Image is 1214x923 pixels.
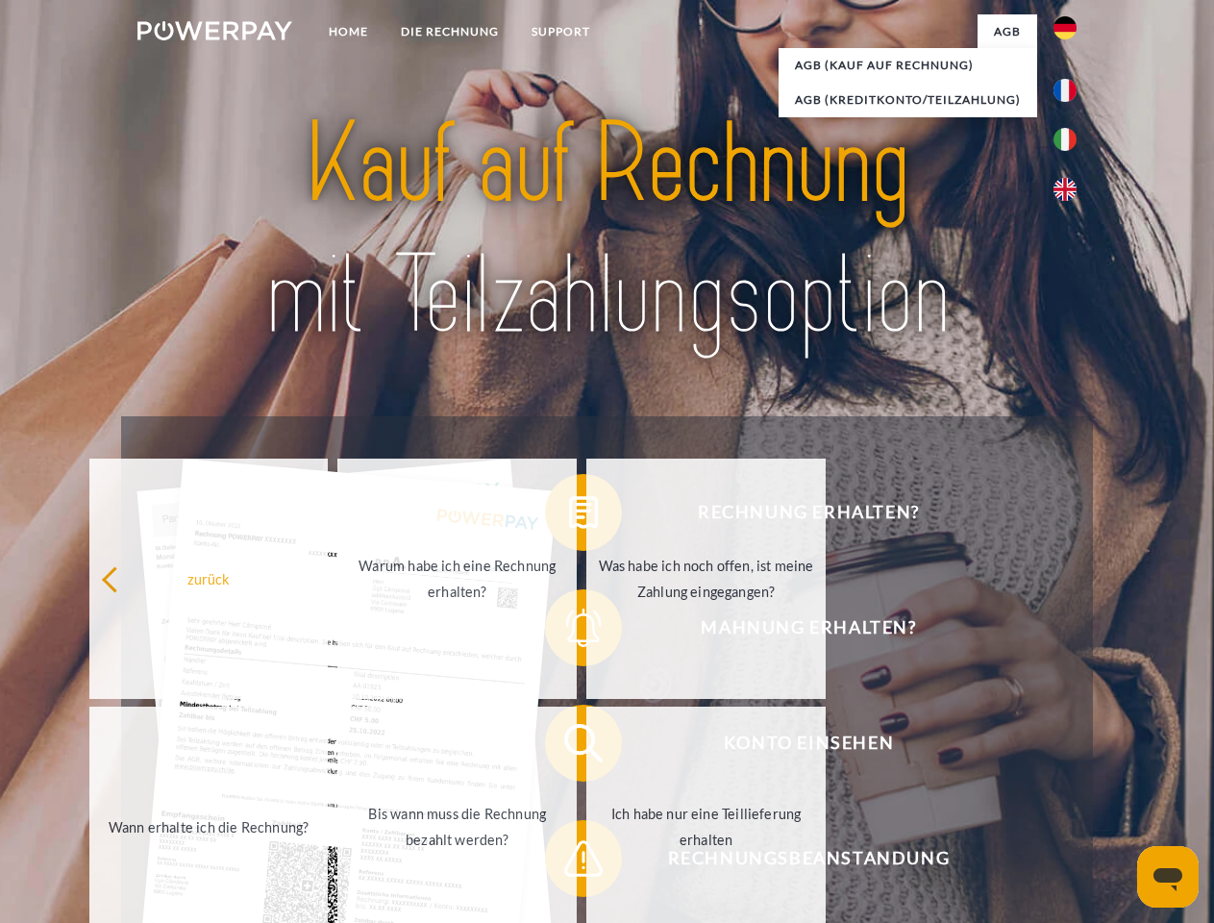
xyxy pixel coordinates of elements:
[349,553,565,605] div: Warum habe ich eine Rechnung erhalten?
[515,14,607,49] a: SUPPORT
[1053,79,1077,102] img: fr
[1053,128,1077,151] img: it
[779,83,1037,117] a: AGB (Kreditkonto/Teilzahlung)
[137,21,292,40] img: logo-powerpay-white.svg
[184,92,1030,368] img: title-powerpay_de.svg
[779,48,1037,83] a: AGB (Kauf auf Rechnung)
[384,14,515,49] a: DIE RECHNUNG
[1053,16,1077,39] img: de
[586,459,826,699] a: Was habe ich noch offen, ist meine Zahlung eingegangen?
[349,801,565,853] div: Bis wann muss die Rechnung bezahlt werden?
[598,553,814,605] div: Was habe ich noch offen, ist meine Zahlung eingegangen?
[1137,846,1199,908] iframe: Schaltfläche zum Öffnen des Messaging-Fensters
[978,14,1037,49] a: agb
[101,565,317,591] div: zurück
[598,801,814,853] div: Ich habe nur eine Teillieferung erhalten
[312,14,384,49] a: Home
[1053,178,1077,201] img: en
[101,813,317,839] div: Wann erhalte ich die Rechnung?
